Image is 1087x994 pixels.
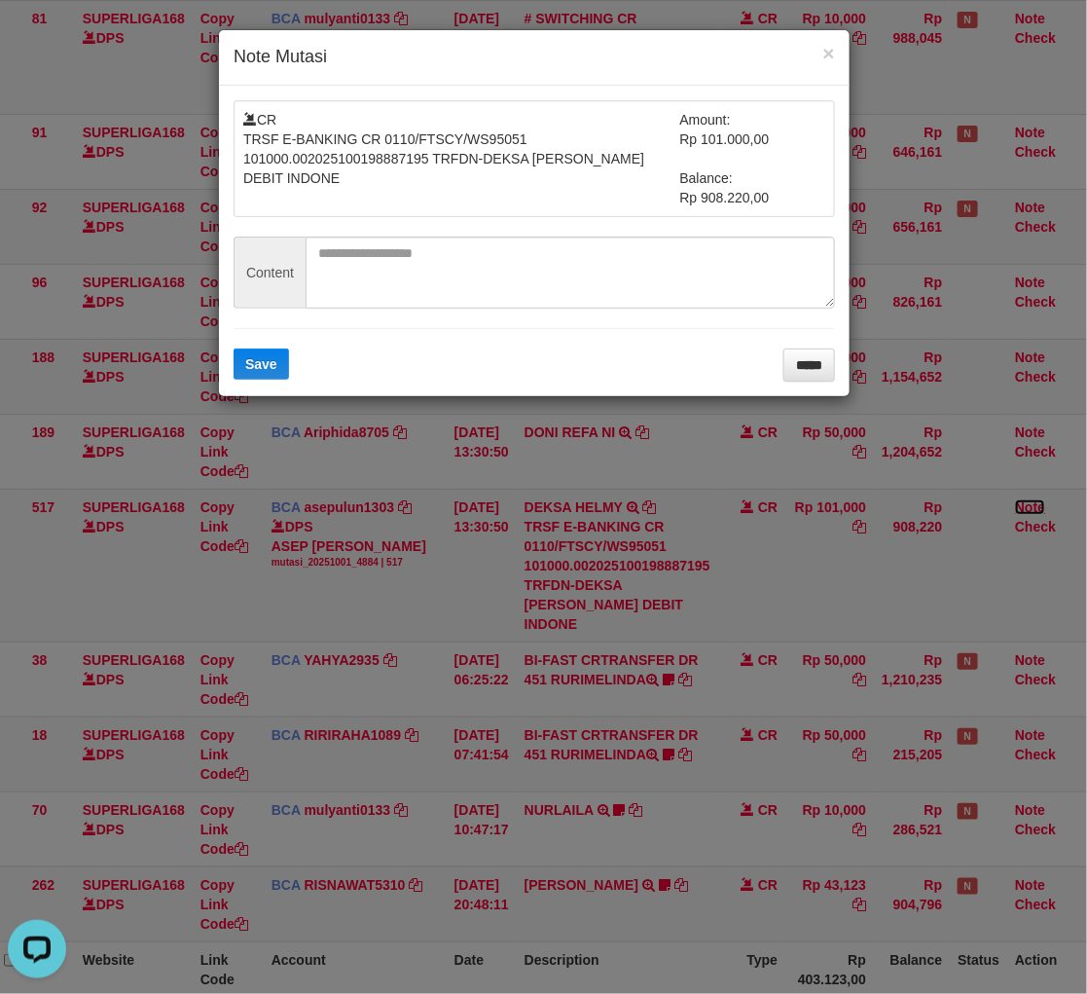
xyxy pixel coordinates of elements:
button: × [823,43,835,63]
button: Save [234,349,289,380]
button: Open LiveChat chat widget [8,8,66,66]
span: Save [245,356,277,372]
td: Amount: Rp 101.000,00 Balance: Rp 908.220,00 [680,110,826,207]
td: CR TRSF E-BANKING CR 0110/FTSCY/WS95051 101000.002025100198887195 TRFDN-DEKSA [PERSON_NAME] DEBIT... [243,110,680,207]
span: Content [234,237,306,309]
h4: Note Mutasi [234,45,835,70]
